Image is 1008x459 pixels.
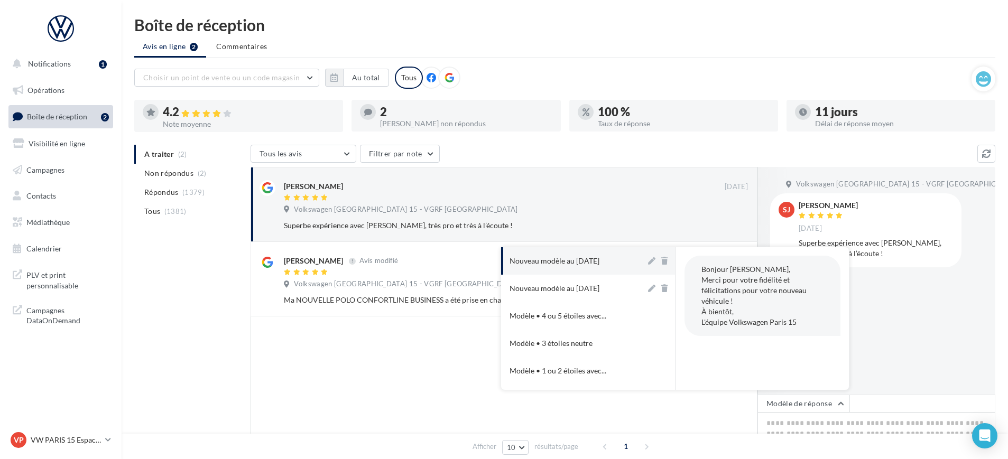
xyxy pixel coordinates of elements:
[144,168,193,179] span: Non répondus
[501,357,646,385] button: Modèle • 1 ou 2 étoiles avec...
[216,41,267,52] span: Commentaires
[6,211,115,233] a: Médiathèque
[6,133,115,155] a: Visibilité en ligne
[815,120,987,127] div: Délai de réponse moyen
[99,60,107,69] div: 1
[6,159,115,181] a: Campagnes
[134,69,319,87] button: Choisir un point de vente ou un code magasin
[6,299,115,330] a: Campagnes DataOnDemand
[284,256,343,266] div: [PERSON_NAME]
[144,187,179,198] span: Répondus
[6,185,115,207] a: Contacts
[163,120,335,128] div: Note moyenne
[325,69,389,87] button: Au total
[598,120,770,127] div: Taux de réponse
[501,247,646,275] button: Nouveau modèle au [DATE]
[360,145,440,163] button: Filtrer par note
[144,206,160,217] span: Tous
[29,139,85,148] span: Visibilité en ligne
[359,257,398,265] span: Avis modifié
[294,279,517,289] span: Volkswagen [GEOGRAPHIC_DATA] 15 - VGRF [GEOGRAPHIC_DATA]
[757,395,849,413] button: Modèle de réponse
[502,440,529,455] button: 10
[507,443,516,452] span: 10
[26,268,109,291] span: PLV et print personnalisable
[26,303,109,326] span: Campagnes DataOnDemand
[31,435,101,445] p: VW PARIS 15 Espace Suffren
[501,275,646,302] button: Nouveau modèle au [DATE]
[380,106,552,118] div: 2
[972,423,997,448] div: Open Intercom Messenger
[799,202,858,209] div: [PERSON_NAME]
[26,244,62,253] span: Calendrier
[26,218,70,227] span: Médiathèque
[534,442,578,452] span: résultats/page
[799,224,822,233] span: [DATE]
[380,120,552,127] div: [PERSON_NAME] non répondus
[294,205,517,214] span: Volkswagen [GEOGRAPHIC_DATA] 15 - VGRF [GEOGRAPHIC_DATA]
[510,256,599,266] div: Nouveau modèle au [DATE]
[26,191,56,200] span: Contacts
[6,105,115,128] a: Boîte de réception2
[6,79,115,101] a: Opérations
[101,113,109,121] div: 2
[198,169,207,177] span: (2)
[26,165,64,174] span: Campagnes
[598,106,770,118] div: 100 %
[251,145,356,163] button: Tous les avis
[815,106,987,118] div: 11 jours
[510,311,606,321] span: Modèle • 4 ou 5 étoiles avec...
[6,264,115,295] a: PLV et print personnalisable
[343,69,389,87] button: Au total
[284,295,679,305] div: Ma NOUVELLE POLO CONFORTLINE BUSINESS a été prise en charge pour révision/vidange par [PERSON_NAM...
[27,112,87,121] span: Boîte de réception
[510,366,606,376] span: Modèle • 1 ou 2 étoiles avec...
[28,59,71,68] span: Notifications
[164,207,187,216] span: (1381)
[510,338,593,349] div: Modèle • 3 étoiles neutre
[783,204,790,215] span: SJ
[617,438,634,455] span: 1
[6,53,111,75] button: Notifications 1
[501,330,646,357] button: Modèle • 3 étoiles neutre
[284,220,679,231] div: Superbe expérience avec [PERSON_NAME], très pro et très à l’écoute !
[143,73,300,82] span: Choisir un point de vente ou un code magasin
[8,430,113,450] a: VP VW PARIS 15 Espace Suffren
[6,238,115,260] a: Calendrier
[284,181,343,192] div: [PERSON_NAME]
[163,106,335,118] div: 4.2
[725,182,748,192] span: [DATE]
[14,435,24,445] span: VP
[510,283,599,294] div: Nouveau modèle au [DATE]
[473,442,496,452] span: Afficher
[799,238,953,259] div: Superbe expérience avec [PERSON_NAME], très pro et très à l’écoute !
[701,265,807,326] span: Bonjour [PERSON_NAME], Merci pour votre fidélité et félicitations pour votre nouveau véhicule ! À...
[395,67,423,89] div: Tous
[27,86,64,95] span: Opérations
[134,17,995,33] div: Boîte de réception
[501,302,646,330] button: Modèle • 4 ou 5 étoiles avec...
[260,149,302,158] span: Tous les avis
[182,188,205,196] span: (1379)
